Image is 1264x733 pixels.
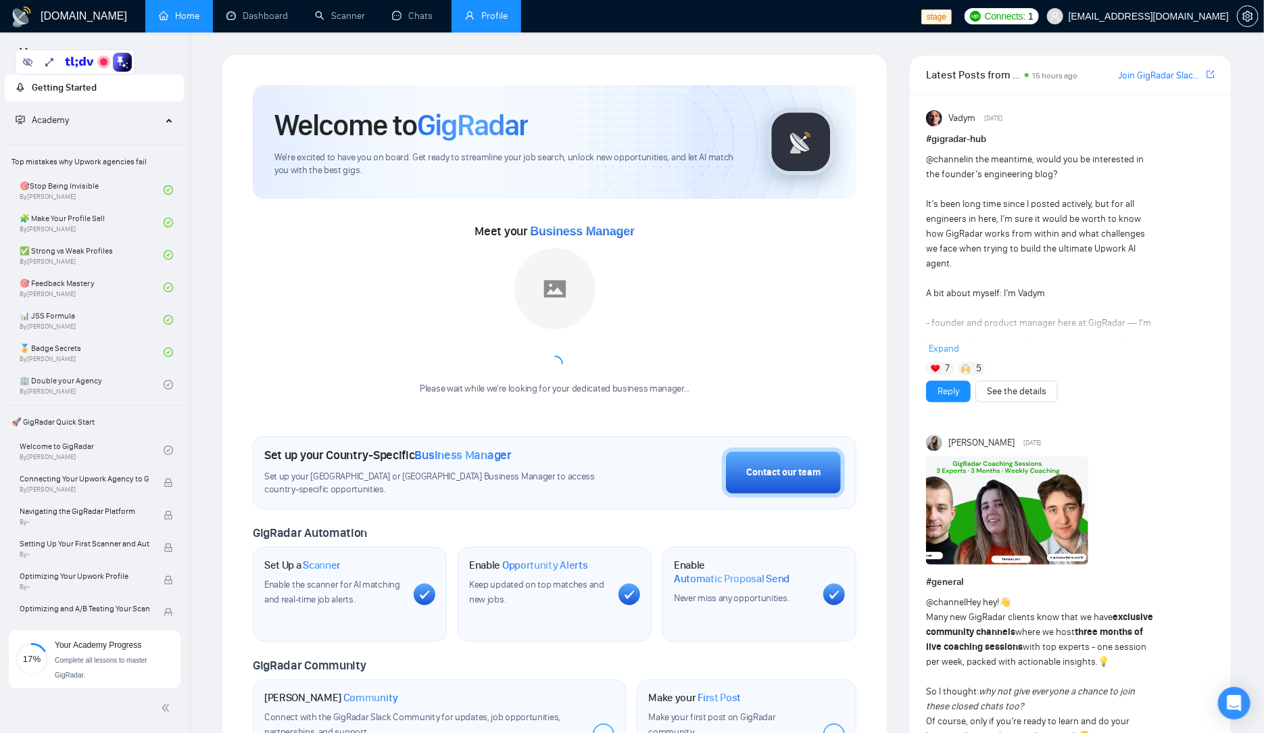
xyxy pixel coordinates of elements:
span: Expand [929,343,959,354]
img: upwork-logo.png [970,11,981,22]
span: [DATE] [984,112,1002,124]
span: lock [164,575,173,585]
img: F09L7DB94NL-GigRadar%20Coaching%20Sessions%20_%20Experts.png [926,456,1088,565]
a: userProfile [465,10,508,22]
a: dashboardDashboard [226,10,288,22]
a: 🧩 Make Your Profile SellBy[PERSON_NAME] [20,208,164,237]
span: Business Manager [531,224,635,238]
span: check-circle [164,315,173,325]
span: Meet your [475,224,635,239]
img: logo [11,6,32,28]
span: GigRadar [417,107,528,143]
div: in the meantime, would you be interested in the founder’s engineering blog? It’s been long time s... [926,152,1157,554]
span: Home [8,43,66,72]
img: Mariia Heshka [926,435,942,451]
a: homeHome [159,10,199,22]
span: 17% [16,655,48,663]
a: 🏅 Badge SecretsBy[PERSON_NAME] [20,337,164,367]
a: See the details [987,384,1046,399]
a: setting [1237,11,1259,22]
span: 🚀 GigRadar Quick Start [6,408,183,435]
h1: # gigradar-hub [926,132,1215,147]
span: Never miss any opportunities. [674,592,789,604]
span: 5 [976,362,981,375]
h1: Set Up a [264,559,341,572]
span: Automatic Proposal Send [674,572,789,586]
img: gigradar-logo.png [767,108,835,176]
span: Connecting Your Upwork Agency to GigRadar [20,472,149,486]
span: Setting Up Your First Scanner and Auto-Bidder [20,537,149,550]
span: By - [20,550,149,559]
span: rocket [16,82,25,92]
span: Vadym [948,111,975,126]
span: lock [164,543,173,552]
a: searchScanner [315,10,365,22]
span: [PERSON_NAME] [948,435,1015,450]
span: lock [164,511,173,520]
span: check-circle [164,380,173,389]
span: First Post [698,691,741,705]
span: By - [20,518,149,526]
h1: Enable [674,559,812,585]
span: By [PERSON_NAME] [20,486,149,494]
button: See the details [975,381,1058,402]
span: 1 [1028,9,1034,24]
span: check-circle [164,283,173,292]
span: GigRadar Automation [253,525,367,540]
span: Top mistakes why Upwork agencies fail [6,148,183,175]
span: double-left [161,701,174,715]
span: Set up your [GEOGRAPHIC_DATA] or [GEOGRAPHIC_DATA] Business Manager to access country-specific op... [264,471,613,496]
a: 🎯Stop Being InvisibleBy[PERSON_NAME] [20,175,164,205]
a: Join GigRadar Slack Community [1119,68,1204,83]
span: Academy [16,114,69,126]
span: 💡 [1098,656,1109,667]
span: Complete all lessons to master GigRadar. [55,657,147,679]
span: By - [20,583,149,591]
img: Vadym [926,110,942,126]
h1: # general [926,575,1215,590]
span: Business Manager [415,448,512,463]
a: Reply [938,384,959,399]
span: @channel [926,153,966,165]
span: fund-projection-screen [16,115,25,124]
span: Academy [32,114,69,126]
span: stage [921,9,952,24]
span: check-circle [164,348,173,357]
span: By - [20,615,149,623]
span: check-circle [164,446,173,455]
span: Scanner [303,559,341,572]
span: check-circle [164,218,173,227]
span: Keep updated on top matches and new jobs. [469,579,604,605]
span: loading [543,353,566,376]
div: Contact our team [746,465,821,480]
span: Getting Started [32,82,97,93]
h1: Welcome to [274,107,528,143]
a: Welcome to GigRadarBy[PERSON_NAME] [20,435,164,465]
li: Getting Started [5,74,184,101]
span: check-circle [164,250,173,260]
a: messageChats [392,10,438,22]
span: lock [164,478,173,488]
img: placeholder.png [514,248,595,329]
div: Open Intercom Messenger [1218,687,1250,719]
h1: Enable [469,559,588,572]
span: @channel [926,596,966,608]
img: ❤️ [931,364,940,373]
h1: Set up your Country-Specific [264,448,512,463]
span: Optimizing Your Upwork Profile [20,569,149,583]
span: Your Academy Progress [55,640,141,650]
span: Connects: [985,9,1025,24]
span: Latest Posts from the GigRadar Community [926,66,1020,83]
em: why not give everyone a chance to join these closed chats too? [926,686,1135,712]
span: check-circle [164,185,173,195]
span: setting [1238,11,1258,22]
span: Enable the scanner for AI matching and real-time job alerts. [264,579,400,605]
span: 15 hours ago [1033,71,1078,80]
span: Navigating the GigRadar Platform [20,504,149,518]
span: We're excited to have you on board. Get ready to streamline your job search, unlock new opportuni... [274,151,746,177]
span: lock [164,608,173,617]
button: Reply [926,381,971,402]
button: setting [1237,5,1259,27]
h1: Make your [648,691,741,705]
a: 🎯 Feedback MasteryBy[PERSON_NAME] [20,273,164,302]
